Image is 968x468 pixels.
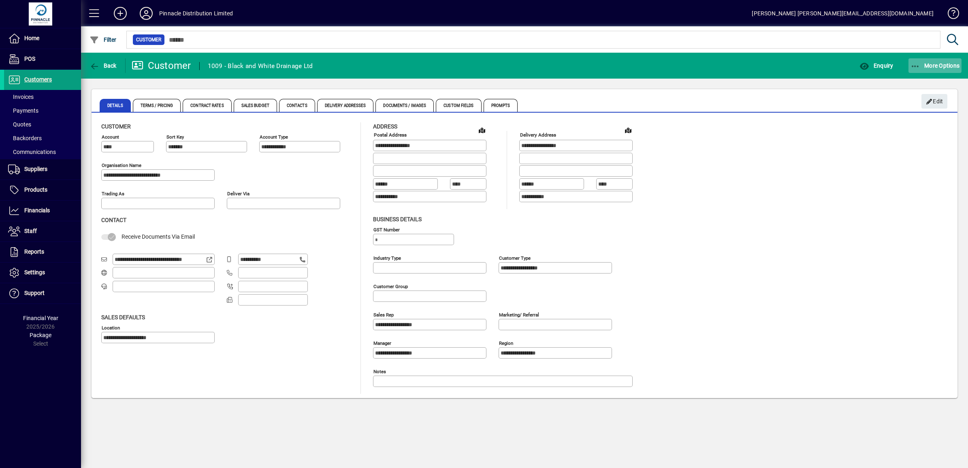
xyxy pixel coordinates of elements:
[4,242,81,262] a: Reports
[373,340,391,346] mat-label: Manager
[166,134,184,140] mat-label: Sort key
[122,233,195,240] span: Receive Documents Via Email
[4,104,81,118] a: Payments
[4,263,81,283] a: Settings
[24,248,44,255] span: Reports
[4,145,81,159] a: Communications
[100,99,131,112] span: Details
[859,62,893,69] span: Enquiry
[133,99,181,112] span: Terms / Pricing
[4,159,81,180] a: Suppliers
[8,149,56,155] span: Communications
[4,49,81,69] a: POS
[499,340,513,346] mat-label: Region
[475,124,488,137] a: View on map
[132,59,191,72] div: Customer
[8,94,34,100] span: Invoices
[24,35,39,41] span: Home
[24,269,45,276] span: Settings
[30,332,51,338] span: Package
[4,118,81,131] a: Quotes
[373,312,394,317] mat-label: Sales rep
[622,124,635,137] a: View on map
[208,60,313,73] div: 1009 - Black and White Drainage Ltd
[4,180,81,200] a: Products
[102,325,120,330] mat-label: Location
[484,99,518,112] span: Prompts
[90,36,117,43] span: Filter
[921,94,947,109] button: Edit
[752,7,934,20] div: [PERSON_NAME] [PERSON_NAME][EMAIL_ADDRESS][DOMAIN_NAME]
[81,58,126,73] app-page-header-button: Back
[24,76,52,83] span: Customers
[499,255,531,261] mat-label: Customer type
[87,58,119,73] button: Back
[234,99,277,112] span: Sales Budget
[373,255,401,261] mat-label: Industry type
[373,283,408,289] mat-label: Customer group
[373,227,400,232] mat-label: GST Number
[910,62,960,69] span: More Options
[102,134,119,140] mat-label: Account
[24,186,47,193] span: Products
[23,315,58,321] span: Financial Year
[136,36,161,44] span: Customer
[90,62,117,69] span: Back
[373,368,386,374] mat-label: Notes
[375,99,434,112] span: Documents / Images
[4,131,81,145] a: Backorders
[373,216,422,222] span: Business details
[499,312,539,317] mat-label: Marketing/ Referral
[926,95,943,108] span: Edit
[227,191,249,197] mat-label: Deliver via
[4,221,81,241] a: Staff
[4,201,81,221] a: Financials
[4,28,81,49] a: Home
[101,217,126,223] span: Contact
[101,123,131,130] span: Customer
[857,58,895,73] button: Enquiry
[942,2,958,28] a: Knowledge Base
[24,290,45,296] span: Support
[102,191,124,197] mat-label: Trading as
[24,228,37,234] span: Staff
[279,99,315,112] span: Contacts
[8,107,38,114] span: Payments
[8,121,31,128] span: Quotes
[24,166,47,172] span: Suppliers
[101,314,145,321] span: Sales defaults
[373,123,397,130] span: Address
[102,162,141,168] mat-label: Organisation name
[87,32,119,47] button: Filter
[260,134,288,140] mat-label: Account Type
[4,90,81,104] a: Invoices
[107,6,133,21] button: Add
[24,56,35,62] span: POS
[436,99,481,112] span: Custom Fields
[183,99,231,112] span: Contract Rates
[133,6,159,21] button: Profile
[8,135,42,141] span: Backorders
[317,99,374,112] span: Delivery Addresses
[159,7,233,20] div: Pinnacle Distribution Limited
[24,207,50,214] span: Financials
[908,58,962,73] button: More Options
[4,283,81,303] a: Support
